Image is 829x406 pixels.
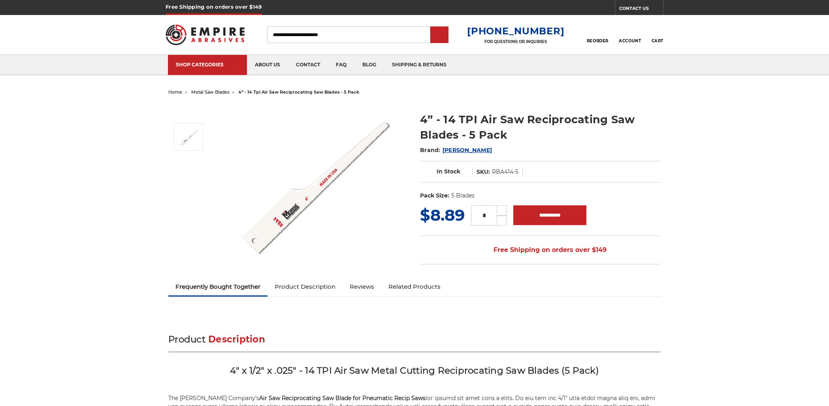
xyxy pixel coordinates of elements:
span: In Stock [437,168,460,175]
img: 4" Air Saw blade for pneumatic sawzall 14 TPI [179,127,198,147]
a: Reviews [343,278,381,295]
span: Cart [652,38,663,43]
span: 4” - 14 tpi air saw reciprocating saw blades - 5 pack [238,89,359,95]
strong: Air Saw Reciprocating Saw Blade for Pneumatic Recip Saws [259,395,426,402]
dt: Pack Size: [420,192,449,200]
dd: RBA414-5 [492,168,518,176]
span: Free Shipping on orders over $149 [475,242,607,258]
h1: 4” - 14 TPI Air Saw Reciprocating Saw Blades - 5 Pack [420,112,661,143]
span: Reorder [587,38,609,43]
a: [PERSON_NAME] [443,147,492,154]
p: FOR QUESTIONS OR INQUIRIES [467,39,564,44]
a: contact [288,55,328,75]
input: Submit [431,27,447,43]
div: SHOP CATEGORIES [176,62,239,68]
a: Related Products [381,278,448,295]
a: about us [247,55,288,75]
span: $8.89 [420,205,465,225]
span: Account [619,38,641,43]
a: faq [328,55,354,75]
a: home [168,89,182,95]
a: Reorder [587,26,609,43]
dt: SKU: [477,168,490,176]
a: CONTACT US [619,4,663,15]
span: Product [168,334,205,345]
a: Frequently Bought Together [168,278,268,295]
dd: 5 Blades [451,192,475,200]
a: [PHONE_NUMBER] [467,25,564,37]
img: Empire Abrasives [166,19,245,50]
a: Product Description [268,278,343,295]
a: blog [354,55,384,75]
strong: 4" x 1/2" x .025" - 14 TPI Air Saw Metal Cutting Reciprocating Saw Blades (5 Pack) [230,365,599,376]
a: shipping & returns [384,55,454,75]
a: Cart [652,26,663,43]
span: Brand: [420,147,441,154]
a: metal saw blades [191,89,229,95]
a: SHOP CATEGORIES [168,55,247,75]
span: Description [208,334,265,345]
img: 4" Air Saw blade for pneumatic sawzall 14 TPI [236,103,394,261]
